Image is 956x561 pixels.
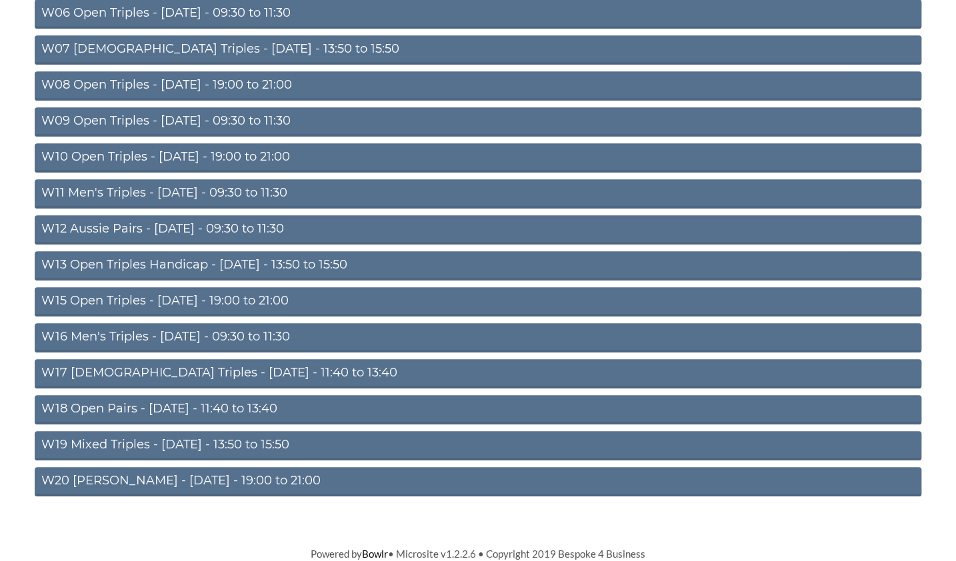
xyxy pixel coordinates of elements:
a: W10 Open Triples - [DATE] - 19:00 to 21:00 [35,143,921,173]
a: W15 Open Triples - [DATE] - 19:00 to 21:00 [35,287,921,316]
a: W11 Men's Triples - [DATE] - 09:30 to 11:30 [35,179,921,209]
span: Powered by • Microsite v1.2.2.6 • Copyright 2019 Bespoke 4 Business [311,548,645,560]
a: W16 Men's Triples - [DATE] - 09:30 to 11:30 [35,323,921,352]
a: W13 Open Triples Handicap - [DATE] - 13:50 to 15:50 [35,251,921,280]
a: Bowlr [362,548,388,560]
a: W20 [PERSON_NAME] - [DATE] - 19:00 to 21:00 [35,467,921,496]
a: W08 Open Triples - [DATE] - 19:00 to 21:00 [35,71,921,101]
a: W07 [DEMOGRAPHIC_DATA] Triples - [DATE] - 13:50 to 15:50 [35,35,921,65]
a: W17 [DEMOGRAPHIC_DATA] Triples - [DATE] - 11:40 to 13:40 [35,359,921,388]
a: W09 Open Triples - [DATE] - 09:30 to 11:30 [35,107,921,137]
a: W12 Aussie Pairs - [DATE] - 09:30 to 11:30 [35,215,921,245]
a: W18 Open Pairs - [DATE] - 11:40 to 13:40 [35,395,921,424]
a: W19 Mixed Triples - [DATE] - 13:50 to 15:50 [35,431,921,460]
